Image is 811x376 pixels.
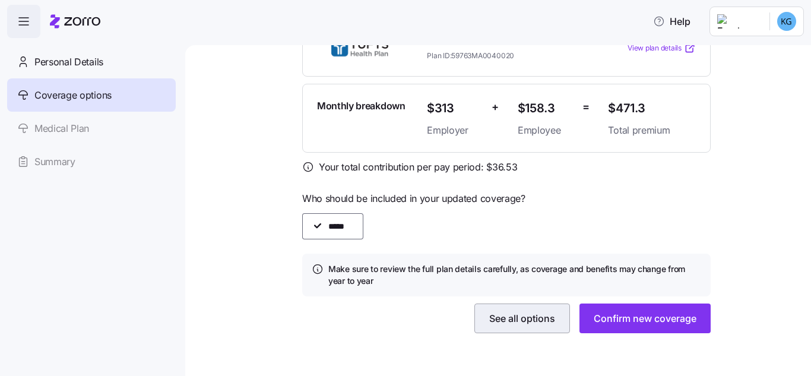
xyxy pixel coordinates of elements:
[427,99,482,118] span: $313
[653,14,690,29] span: Help
[628,42,696,54] a: View plan details
[317,34,403,62] img: THP Direct
[34,88,112,103] span: Coverage options
[492,99,499,116] span: +
[34,55,103,69] span: Personal Details
[7,78,176,112] a: Coverage options
[7,45,176,78] a: Personal Details
[489,311,555,326] span: See all options
[427,50,514,61] span: Plan ID: 59763MA0040020
[608,99,696,118] span: $471.3
[594,311,696,326] span: Confirm new coverage
[518,123,573,138] span: Employee
[579,304,711,333] button: Confirm new coverage
[644,10,700,33] button: Help
[328,263,701,287] h4: Make sure to review the full plan details carefully, as coverage and benefits may change from yea...
[474,304,570,333] button: See all options
[319,160,517,175] span: Your total contribution per pay period: $ 36.53
[777,12,796,31] img: 07ec92bc5d3c748e9221346a37ba747e
[427,123,482,138] span: Employer
[518,99,573,118] span: $158.3
[7,145,176,178] a: Summary
[302,191,711,206] span: Who should be included in your updated coverage?
[608,123,696,138] span: Total premium
[7,112,176,145] a: Medical Plan
[317,99,405,113] span: Monthly breakdown
[628,43,682,54] span: View plan details
[582,99,590,116] span: =
[717,14,760,29] img: Employer logo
